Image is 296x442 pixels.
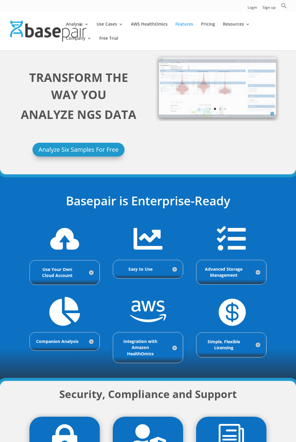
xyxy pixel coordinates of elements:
[281,3,287,9] svg: Search
[223,22,250,36] a: Resources
[32,143,125,157] a: Analyze Six Samples For Free
[131,21,168,27] span: AWS HealthOmics
[36,338,79,344] span: Companion Analysis
[99,35,118,41] span: Free Trial
[248,5,257,10] span: Login
[10,21,86,42] img: Basepair
[66,21,83,27] span: Analysis
[29,69,128,102] span: TRANSFORM THE WAY YOU
[263,5,276,10] span: Sign up
[97,21,117,27] span: Use Cases
[134,224,162,253] span: 
[66,192,230,209] span: Basepair is Enterprise-Ready
[50,224,79,253] span: 
[201,21,215,27] span: Pricing
[205,266,242,278] span: Advanced Storage Management
[39,145,119,154] span: Analyze Six Samples For Free
[281,3,287,12] a: Search Icon Link
[66,35,85,41] span: Company
[59,387,237,401] span: Security, Compliance and Support
[175,21,193,27] span: Features
[263,6,276,12] a: Sign up
[66,22,89,36] a: Analysis
[248,6,257,12] a: Login
[175,22,193,36] a: Features
[97,22,123,36] a: Use Cases
[123,338,157,356] span: Integration with Amazon HealthOmics
[217,224,246,253] span: 
[21,106,136,122] span: ANALYZE NGS DATA
[217,297,246,326] span: 
[66,36,91,50] a: Company
[131,22,168,36] a: AWS HealthOmics
[155,54,280,121] img: screely-1570826147681.png
[180,399,289,435] iframe: Drift Widget Chat Controller
[128,266,153,272] span: Easy to Use
[130,297,166,326] span: 
[42,266,72,278] span: Use Your Own Cloud Account
[49,297,80,326] span: 
[223,21,244,27] span: Resources
[99,36,118,50] a: Free Trial
[208,339,240,350] span: Simple, Flexible Licensing
[201,22,215,36] a: Pricing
